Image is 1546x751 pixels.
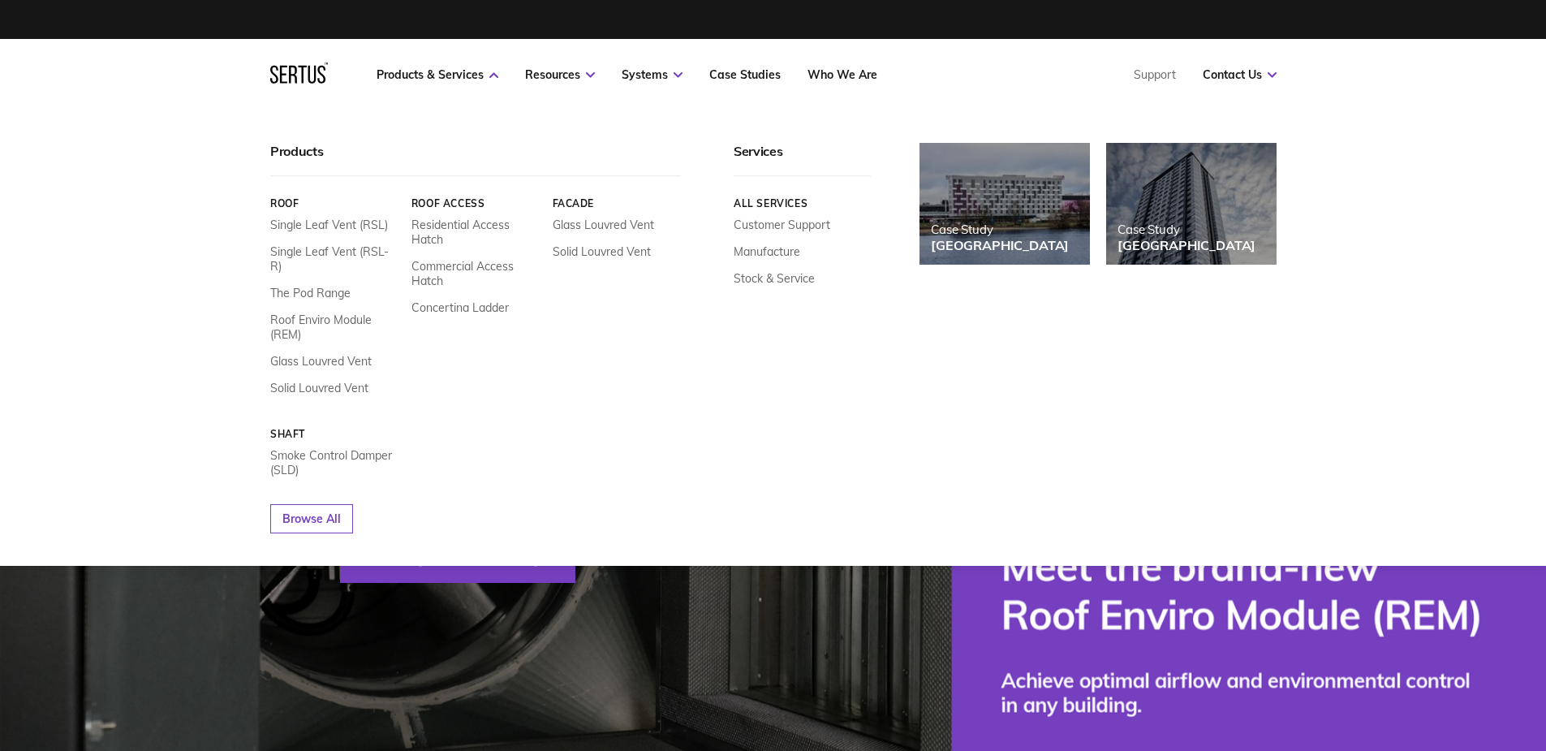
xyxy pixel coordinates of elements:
[919,143,1090,265] a: Case Study[GEOGRAPHIC_DATA]
[270,143,681,176] div: Products
[734,271,815,286] a: Stock & Service
[734,218,830,232] a: Customer Support
[1203,67,1277,82] a: Contact Us
[734,197,871,209] a: All services
[525,67,595,82] a: Resources
[270,448,399,477] a: Smoke Control Damper (SLD)
[931,237,1069,253] div: [GEOGRAPHIC_DATA]
[270,504,353,533] a: Browse All
[931,222,1069,237] div: Case Study
[411,259,540,288] a: Commercial Access Hatch
[411,300,508,315] a: Concertina Ladder
[270,197,399,209] a: Roof
[411,197,540,209] a: Roof Access
[411,218,540,247] a: Residential Access Hatch
[270,428,399,440] a: Shaft
[377,67,498,82] a: Products & Services
[270,381,368,395] a: Solid Louvred Vent
[1106,143,1277,265] a: Case Study[GEOGRAPHIC_DATA]
[270,218,388,232] a: Single Leaf Vent (RSL)
[807,67,877,82] a: Who We Are
[270,354,372,369] a: Glass Louvred Vent
[270,244,399,274] a: Single Leaf Vent (RSL-R)
[552,218,653,232] a: Glass Louvred Vent
[734,143,871,176] div: Services
[270,313,399,342] a: Roof Enviro Module (REM)
[734,244,800,259] a: Manufacture
[552,197,681,209] a: Facade
[622,67,683,82] a: Systems
[270,286,351,300] a: The Pod Range
[1118,237,1255,253] div: [GEOGRAPHIC_DATA]
[1118,222,1255,237] div: Case Study
[552,244,650,259] a: Solid Louvred Vent
[1134,67,1176,82] a: Support
[709,67,781,82] a: Case Studies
